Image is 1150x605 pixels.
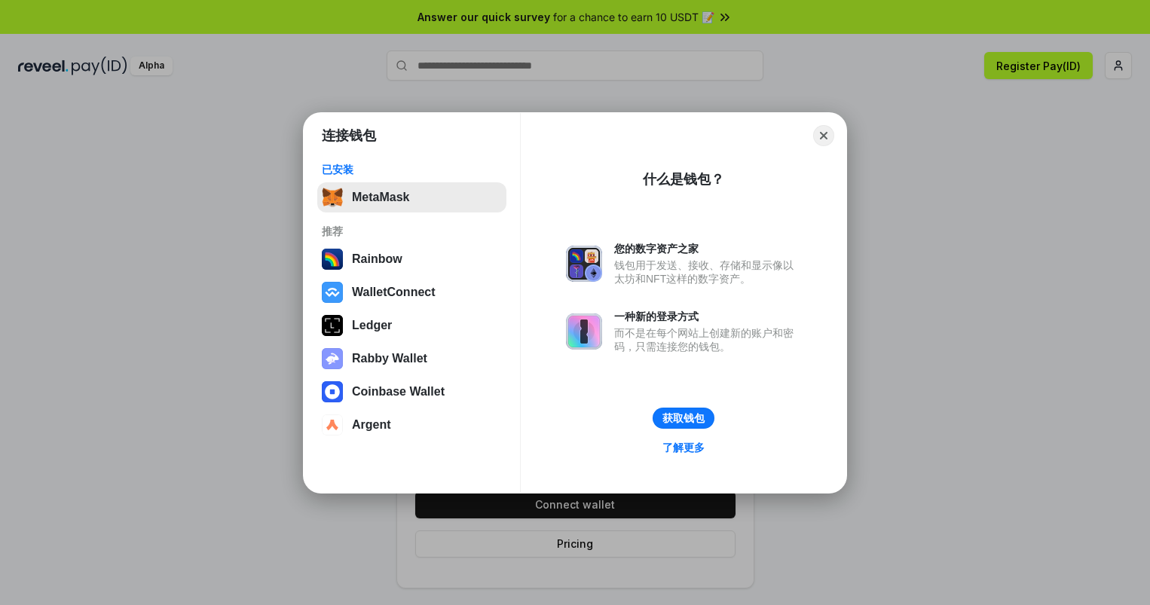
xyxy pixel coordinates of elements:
button: Argent [317,410,506,440]
div: WalletConnect [352,286,436,299]
img: svg+xml,%3Csvg%20width%3D%22120%22%20height%3D%22120%22%20viewBox%3D%220%200%20120%20120%22%20fil... [322,249,343,270]
button: 获取钱包 [653,408,714,429]
img: svg+xml,%3Csvg%20fill%3D%22none%22%20height%3D%2233%22%20viewBox%3D%220%200%2035%2033%22%20width%... [322,187,343,208]
button: MetaMask [317,182,506,212]
div: Ledger [352,319,392,332]
div: Rainbow [352,252,402,266]
div: MetaMask [352,191,409,204]
div: 推荐 [322,225,502,238]
div: 钱包用于发送、接收、存储和显示像以太坊和NFT这样的数字资产。 [614,258,801,286]
button: Rabby Wallet [317,344,506,374]
button: Close [813,125,834,146]
img: svg+xml,%3Csvg%20width%3D%2228%22%20height%3D%2228%22%20viewBox%3D%220%200%2028%2028%22%20fill%3D... [322,381,343,402]
div: Coinbase Wallet [352,385,445,399]
div: 了解更多 [662,441,705,454]
img: svg+xml,%3Csvg%20width%3D%2228%22%20height%3D%2228%22%20viewBox%3D%220%200%2028%2028%22%20fill%3D... [322,414,343,435]
div: 什么是钱包？ [643,170,724,188]
img: svg+xml,%3Csvg%20xmlns%3D%22http%3A%2F%2Fwww.w3.org%2F2000%2Fsvg%22%20fill%3D%22none%22%20viewBox... [322,348,343,369]
div: Rabby Wallet [352,352,427,365]
button: WalletConnect [317,277,506,307]
img: svg+xml,%3Csvg%20xmlns%3D%22http%3A%2F%2Fwww.w3.org%2F2000%2Fsvg%22%20fill%3D%22none%22%20viewBox... [566,313,602,350]
button: Rainbow [317,244,506,274]
img: svg+xml,%3Csvg%20xmlns%3D%22http%3A%2F%2Fwww.w3.org%2F2000%2Fsvg%22%20width%3D%2228%22%20height%3... [322,315,343,336]
div: 您的数字资产之家 [614,242,801,255]
img: svg+xml,%3Csvg%20xmlns%3D%22http%3A%2F%2Fwww.w3.org%2F2000%2Fsvg%22%20fill%3D%22none%22%20viewBox... [566,246,602,282]
div: 已安装 [322,163,502,176]
button: Ledger [317,310,506,341]
button: Coinbase Wallet [317,377,506,407]
div: 而不是在每个网站上创建新的账户和密码，只需连接您的钱包。 [614,326,801,353]
div: Argent [352,418,391,432]
a: 了解更多 [653,438,714,457]
img: svg+xml,%3Csvg%20width%3D%2228%22%20height%3D%2228%22%20viewBox%3D%220%200%2028%2028%22%20fill%3D... [322,282,343,303]
div: 获取钱包 [662,411,705,425]
h1: 连接钱包 [322,127,376,145]
div: 一种新的登录方式 [614,310,801,323]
